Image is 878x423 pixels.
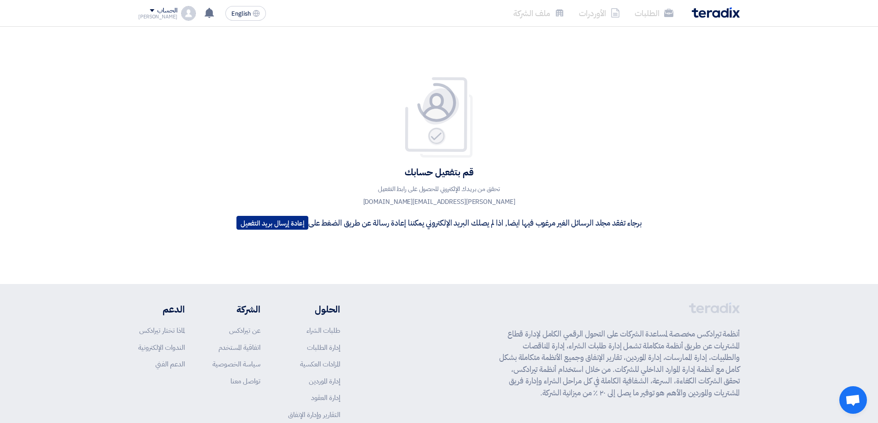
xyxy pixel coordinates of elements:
a: سياسة الخصوصية [212,359,260,369]
p: تحقق من بريدك الإلكتروني للحصول على رابط التفعيل [PERSON_NAME][EMAIL_ADDRESS][DOMAIN_NAME] [356,183,522,209]
a: إدارة الموردين [309,376,340,386]
div: [PERSON_NAME] [138,14,177,19]
a: الدعم الفني [155,359,185,369]
a: المزادات العكسية [300,359,340,369]
div: الحساب [157,7,177,15]
a: اتفاقية المستخدم [218,342,260,353]
a: طلبات الشراء [306,325,340,336]
button: إعادة إرسال بريد التفعيل [236,216,308,230]
img: profile_test.png [181,6,196,21]
li: الشركة [212,302,260,316]
span: English [231,11,251,17]
img: Teradix logo [692,7,740,18]
p: برجاء تفقد مجلد الرسائل الغير مرغوب فيها ايضا, اذا لم يصلك البريد الإلكتروني يمكننا إعادة رسالة ع... [236,216,642,230]
a: عن تيرادكس [229,325,260,336]
a: إدارة العقود [311,393,340,403]
a: التقارير وإدارة الإنفاق [288,410,340,420]
div: دردشة مفتوحة [839,386,867,414]
button: English [225,6,266,21]
li: الحلول [288,302,340,316]
li: الدعم [138,302,185,316]
h4: قم بتفعيل حسابك [236,166,642,178]
a: لماذا تختار تيرادكس [139,325,185,336]
a: الندوات الإلكترونية [138,342,185,353]
p: أنظمة تيرادكس مخصصة لمساعدة الشركات على التحول الرقمي الكامل لإدارة قطاع المشتريات عن طريق أنظمة ... [499,328,740,399]
img: Your account is pending for verification [402,76,476,159]
a: تواصل معنا [230,376,260,386]
a: إدارة الطلبات [307,342,340,353]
